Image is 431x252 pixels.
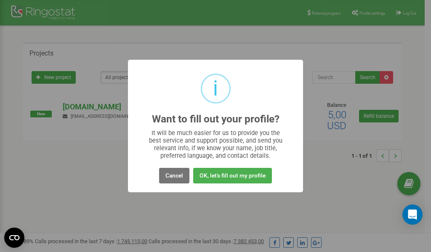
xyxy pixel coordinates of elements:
button: Cancel [159,168,189,183]
div: Open Intercom Messenger [402,204,423,225]
div: i [213,75,218,102]
button: Open CMP widget [4,228,24,248]
h2: Want to fill out your profile? [152,114,279,125]
button: OK, let's fill out my profile [193,168,272,183]
div: It will be much easier for us to provide you the best service and support possible, and send you ... [145,129,287,159]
